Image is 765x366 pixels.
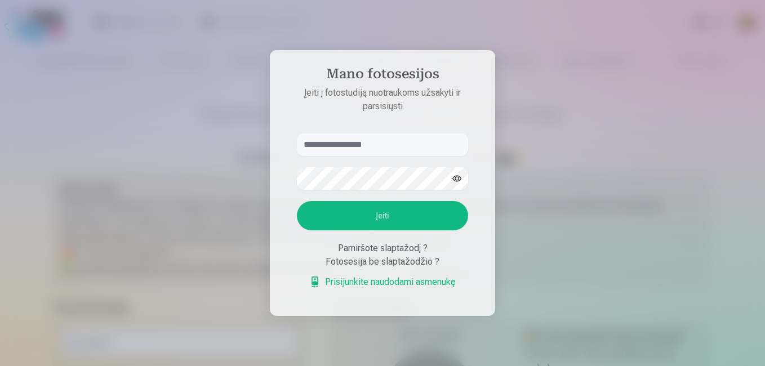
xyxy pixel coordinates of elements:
a: Prisijunkite naudodami asmenukę [309,275,456,289]
p: Įeiti į fotostudiją nuotraukoms užsakyti ir parsisiųsti [286,86,479,113]
div: Fotosesija be slaptažodžio ? [297,255,468,269]
div: Pamiršote slaptažodį ? [297,242,468,255]
button: Įeiti [297,201,468,230]
h4: Mano fotosesijos [286,66,479,86]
